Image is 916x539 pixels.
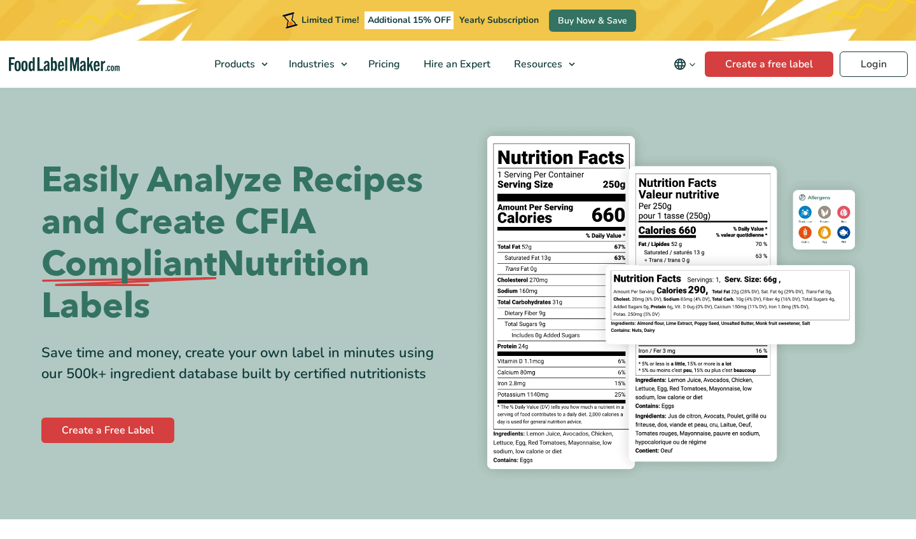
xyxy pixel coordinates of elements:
[705,51,833,77] a: Create a free label
[9,57,120,72] a: Food Label Maker homepage
[203,41,274,88] a: Products
[302,14,359,26] span: Limited Time!
[41,160,448,327] h1: Easily Analyze Recipes and Create CFIA Nutrition Labels
[459,14,539,26] span: Yearly Subscription
[420,57,492,71] span: Hire an Expert
[364,57,401,71] span: Pricing
[41,343,448,385] div: Save time and money, create your own label in minutes using our 500k+ ingredient database built b...
[277,41,354,88] a: Industries
[665,51,705,77] button: Change language
[364,11,454,29] span: Additional 15% OFF
[510,57,564,71] span: Resources
[285,57,336,71] span: Industries
[41,418,174,443] a: Create a Free Label
[549,10,636,32] a: Buy Now & Save
[211,57,256,71] span: Products
[412,41,499,88] a: Hire an Expert
[41,243,217,285] span: Compliant
[503,41,581,88] a: Resources
[357,41,409,88] a: Pricing
[840,51,908,77] a: Login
